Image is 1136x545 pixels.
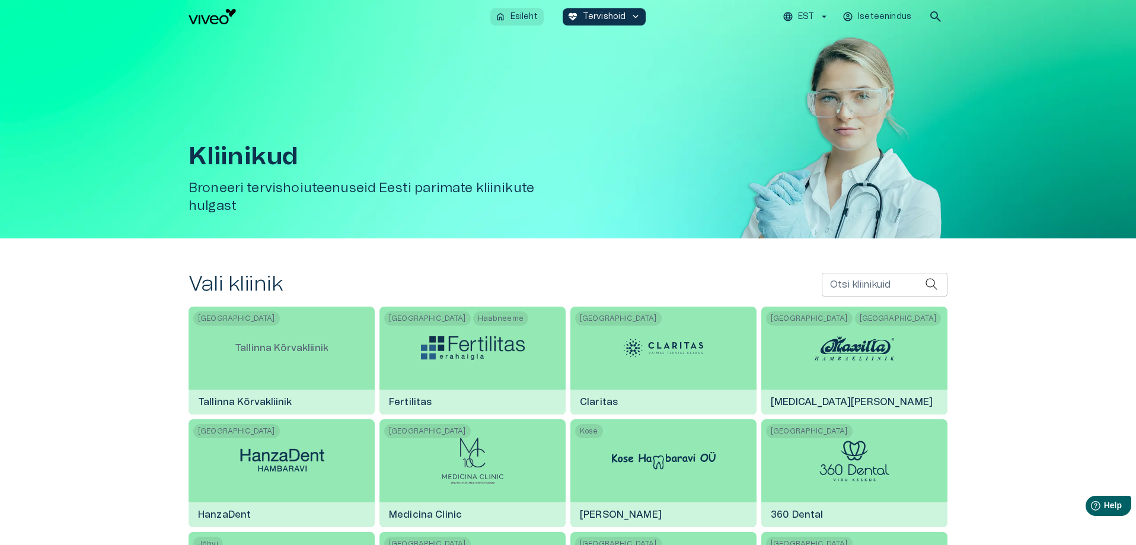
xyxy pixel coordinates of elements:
p: Esileht [510,11,538,23]
img: HanzaDent logo [230,445,334,477]
img: Woman with doctor's equipment [710,33,947,389]
span: [GEOGRAPHIC_DATA] [855,311,942,326]
h6: HanzaDent [189,499,260,531]
h6: 360 Dental [761,499,833,531]
h6: Tallinna Kõrvakliinik [189,386,301,418]
h6: [PERSON_NAME] [570,499,671,531]
button: ecg_heartTervishoidkeyboard_arrow_down [563,8,646,26]
p: EST [798,11,814,23]
span: [GEOGRAPHIC_DATA] [766,424,853,438]
img: Kose Hambaravi logo [612,452,716,470]
button: homeEsileht [490,8,544,26]
h5: Broneeri tervishoiuteenuseid Eesti parimate kliinikute hulgast [189,180,573,215]
a: [GEOGRAPHIC_DATA]Claritas logoClaritas [570,307,757,415]
span: [GEOGRAPHIC_DATA] [766,311,853,326]
a: [GEOGRAPHIC_DATA]HanzaDent logoHanzaDent [189,419,375,527]
a: Navigate to homepage [189,9,486,24]
h6: Fertilitas [379,386,442,418]
span: search [928,9,943,24]
span: [GEOGRAPHIC_DATA] [193,424,280,438]
span: [GEOGRAPHIC_DATA] [193,311,280,326]
span: ecg_heart [567,11,578,22]
h6: [MEDICAL_DATA][PERSON_NAME] [761,386,942,418]
span: Haabneeme [473,311,528,326]
a: [GEOGRAPHIC_DATA]HaabneemeFertilitas logoFertilitas [379,307,566,415]
button: Iseteenindus [841,8,914,26]
a: [GEOGRAPHIC_DATA]Tallinna KõrvakliinikTallinna Kõrvakliinik [189,307,375,415]
span: Kose [575,424,603,438]
img: Medicina Clinic logo [441,437,504,485]
span: [GEOGRAPHIC_DATA] [384,311,471,326]
p: Iseteenindus [858,11,911,23]
img: Claritas logo [619,330,708,366]
span: home [495,11,506,22]
img: Fertilitas logo [421,336,525,360]
iframe: Help widget launcher [1044,491,1136,524]
a: [GEOGRAPHIC_DATA][GEOGRAPHIC_DATA]Maxilla Hambakliinik logo[MEDICAL_DATA][PERSON_NAME] [761,307,947,415]
h6: Claritas [570,386,627,418]
span: [GEOGRAPHIC_DATA] [384,424,471,438]
a: [GEOGRAPHIC_DATA]Medicina Clinic logoMedicina Clinic [379,419,566,527]
img: Viveo logo [189,9,236,24]
button: EST [781,8,831,26]
h1: Kliinikud [189,143,573,170]
img: 360 Dental logo [819,441,889,482]
span: [GEOGRAPHIC_DATA] [575,311,662,326]
img: Maxilla Hambakliinik logo [810,330,899,366]
a: KoseKose Hambaravi logo[PERSON_NAME] [570,419,757,527]
button: open search modal [924,5,947,28]
a: [GEOGRAPHIC_DATA]360 Dental logo360 Dental [761,419,947,527]
p: Tallinna Kõrvakliinik [225,332,338,365]
p: Tervishoid [583,11,626,23]
h2: Vali kliinik [189,272,283,297]
span: keyboard_arrow_down [630,11,641,22]
h6: Medicina Clinic [379,499,471,531]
